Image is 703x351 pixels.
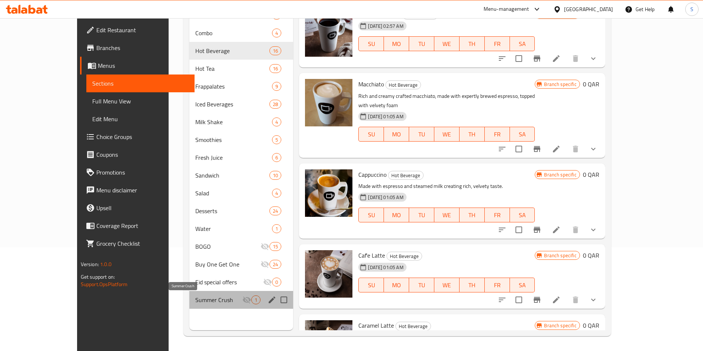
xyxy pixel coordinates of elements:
button: show more [584,291,602,309]
span: 24 [270,261,281,268]
button: sort-choices [493,140,511,158]
svg: Inactive section [263,278,272,287]
span: SU [362,280,381,291]
a: Sections [86,74,195,92]
span: Hot Beverage [388,171,423,180]
a: Promotions [80,163,195,181]
img: Coffee of the day [305,9,352,57]
button: TU [409,36,434,51]
span: Version: [81,259,99,269]
div: items [272,278,281,287]
button: sort-choices [493,50,511,67]
button: SA [510,208,535,222]
div: items [269,64,281,73]
div: Iced Beverages28 [189,95,293,113]
div: BOGO [195,242,261,251]
svg: Show Choices [589,295,598,304]
span: SU [362,39,381,49]
button: FR [485,36,510,51]
span: [DATE] 01:05 AM [365,264,406,271]
span: Menus [98,61,189,70]
span: Water [195,224,272,233]
span: Grocery Checklist [96,239,189,248]
div: Frappalates [195,82,272,91]
button: show more [584,50,602,67]
div: Hot Tea [195,64,269,73]
svg: Inactive section [261,242,269,251]
span: 24 [270,208,281,215]
span: Hot Beverage [195,46,269,55]
button: delete [567,291,584,309]
span: Combo [195,29,272,37]
div: Buy One Get One24 [189,255,293,273]
span: Salad [195,189,272,198]
button: TU [409,278,434,292]
a: Choice Groups [80,128,195,146]
div: items [272,117,281,126]
button: MO [384,127,409,142]
span: TH [462,280,482,291]
span: SU [362,210,381,221]
div: Sandwich [195,171,269,180]
span: WE [437,210,457,221]
span: Sections [92,79,189,88]
svg: Show Choices [589,54,598,63]
a: Grocery Checklist [80,235,195,252]
button: SA [510,278,535,292]
button: TU [409,208,434,222]
span: Hot Beverage [387,252,422,261]
span: Select to update [511,222,527,238]
div: Hot Tea16 [189,60,293,77]
div: Hot Beverage16 [189,42,293,60]
div: items [269,260,281,269]
div: items [269,206,281,215]
span: Milk Shake [195,117,272,126]
a: Edit Menu [86,110,195,128]
button: delete [567,140,584,158]
span: TH [462,210,482,221]
button: SU [358,127,384,142]
span: Caf'e Latte [358,250,385,261]
button: MO [384,36,409,51]
div: Sandwich10 [189,166,293,184]
a: Edit menu item [552,145,561,153]
div: items [269,100,281,109]
span: 0 [272,279,281,286]
div: [GEOGRAPHIC_DATA] [564,5,613,13]
span: 1 [252,297,260,304]
button: WE [434,127,460,142]
a: Branches [80,39,195,57]
svg: Inactive section [261,260,269,269]
button: show more [584,140,602,158]
button: SU [358,278,384,292]
span: Branch specific [541,322,579,329]
span: Get support on: [81,272,115,282]
span: 4 [272,119,281,126]
span: [DATE] 02:57 AM [365,23,406,30]
span: Macchiato [358,79,384,90]
button: Branch-specific-item [528,140,546,158]
button: sort-choices [493,221,511,239]
span: [DATE] 01:05 AM [365,194,406,201]
div: Combo4 [189,24,293,42]
span: Smoothies [195,135,272,144]
button: FR [485,278,510,292]
span: SA [513,129,532,140]
a: Upsell [80,199,195,217]
span: FR [488,39,507,49]
img: Macchiato [305,79,352,126]
span: Eid special offers [195,278,263,287]
span: Upsell [96,203,189,212]
button: FR [485,127,510,142]
span: TU [412,210,431,221]
span: FR [488,129,507,140]
span: SA [513,39,532,49]
span: Fresh Juice [195,153,272,162]
span: 1 [272,225,281,232]
div: Summer Crush1edit [189,291,293,309]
